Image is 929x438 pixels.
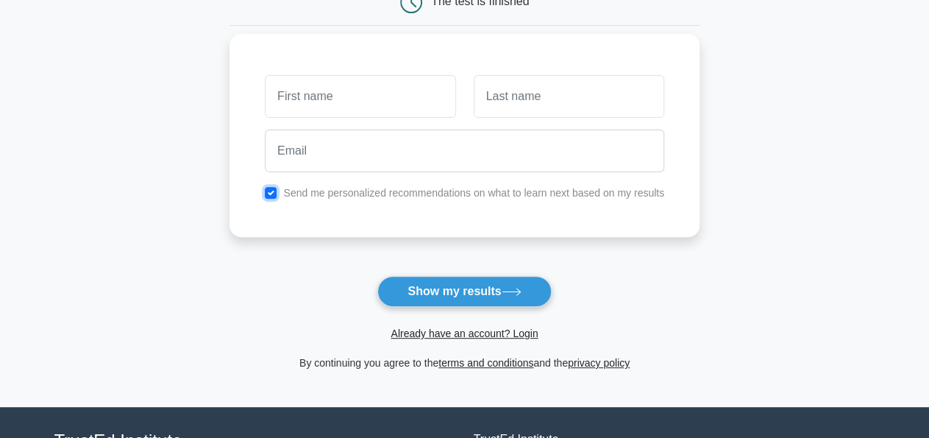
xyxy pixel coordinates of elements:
div: By continuing you agree to the and the [221,354,708,372]
a: terms and conditions [438,357,533,369]
button: Show my results [377,276,551,307]
input: First name [265,75,455,118]
label: Send me personalized recommendations on what to learn next based on my results [283,187,664,199]
a: privacy policy [568,357,630,369]
input: Last name [474,75,664,118]
a: Already have an account? Login [391,328,538,339]
input: Email [265,130,664,172]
